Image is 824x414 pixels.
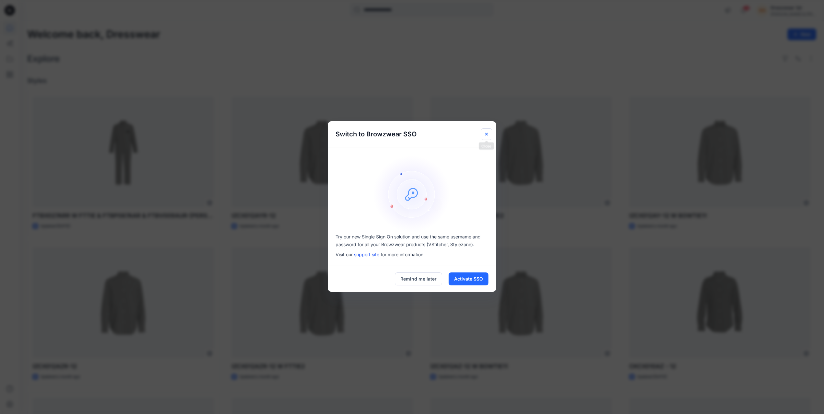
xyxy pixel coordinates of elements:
[354,252,379,257] a: support site
[449,272,488,285] button: Activate SSO
[336,251,488,258] p: Visit our for more information
[328,121,424,147] h5: Switch to Browzwear SSO
[373,155,451,233] img: onboarding-sz2.1ef2cb9c.svg
[336,233,488,248] p: Try our new Single Sign On solution and use the same username and password for all your Browzwear...
[395,272,442,285] button: Remind me later
[481,128,492,140] button: Close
